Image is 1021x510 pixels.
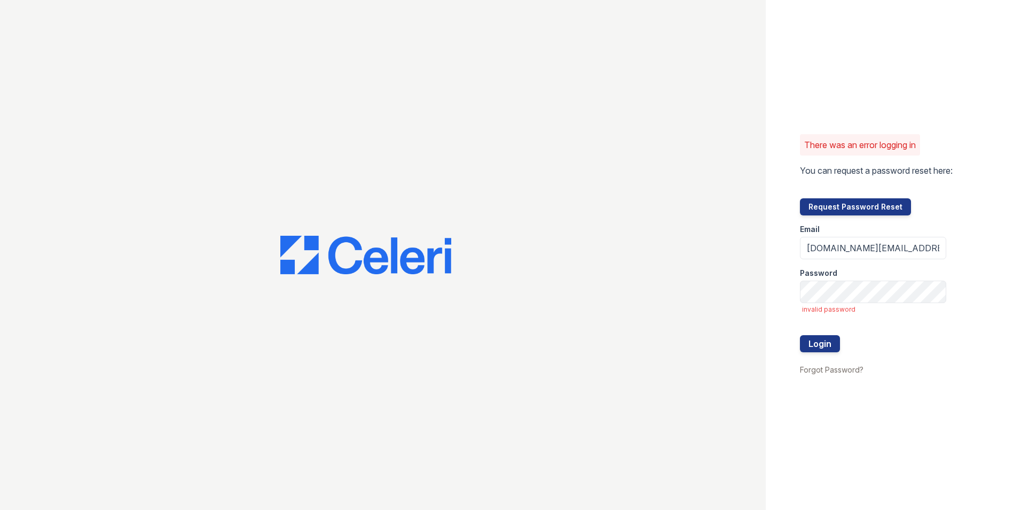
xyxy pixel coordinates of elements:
[800,198,911,215] button: Request Password Reset
[802,305,946,314] span: invalid password
[800,224,820,235] label: Email
[280,236,451,274] img: CE_Logo_Blue-a8612792a0a2168367f1c8372b55b34899dd931a85d93a1a3d3e32e68fde9ad4.png
[800,268,837,279] label: Password
[804,138,916,151] p: There was an error logging in
[800,164,953,177] p: You can request a password reset here:
[800,365,863,374] a: Forgot Password?
[800,335,840,352] button: Login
